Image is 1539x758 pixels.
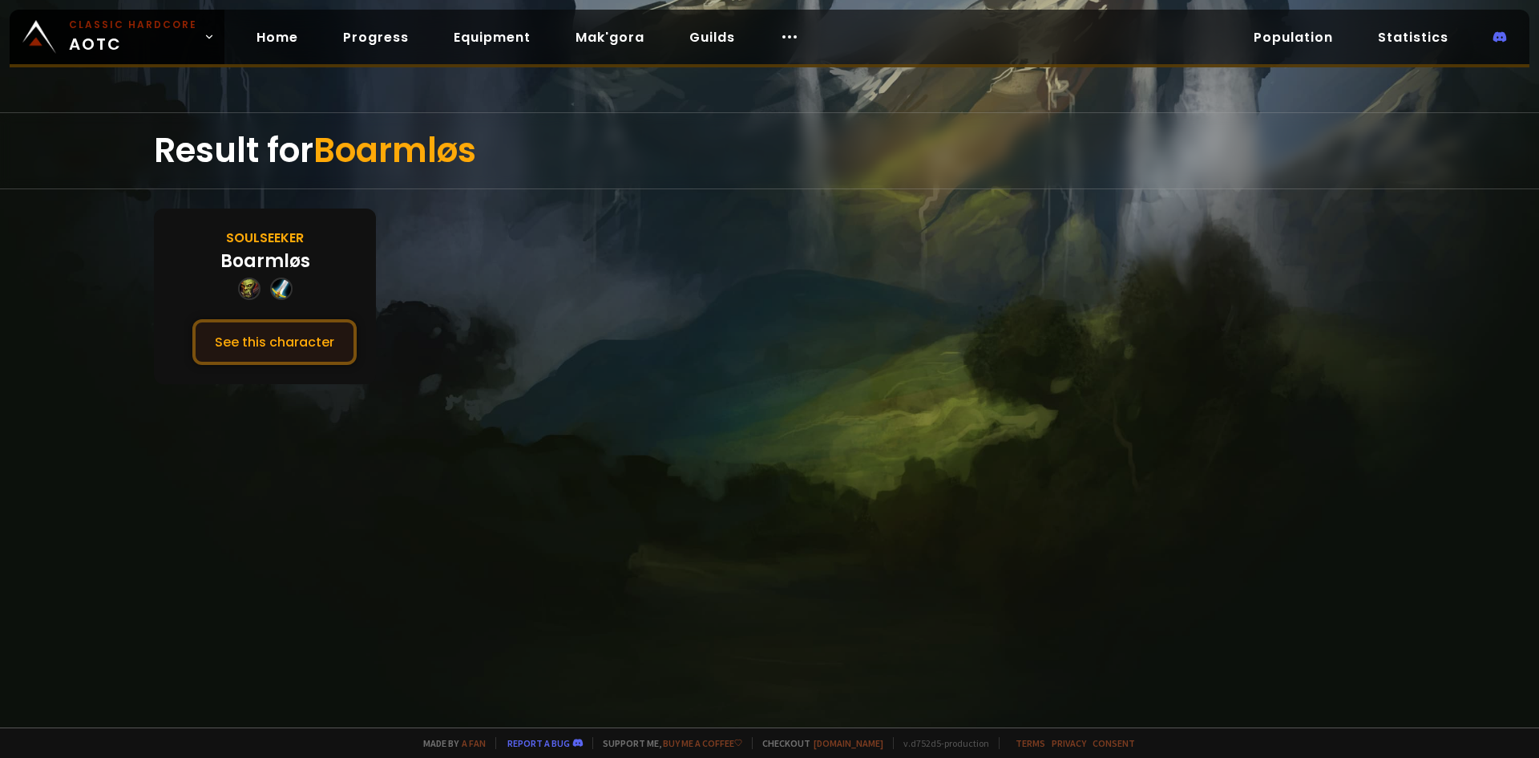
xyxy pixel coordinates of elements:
a: Home [244,21,311,54]
a: Guilds [677,21,748,54]
div: Soulseeker [226,228,304,248]
div: Result for [154,113,1385,188]
a: Buy me a coffee [663,737,742,749]
span: Made by [414,737,486,749]
div: Boarmløs [220,248,310,274]
span: Boarmløs [313,127,476,174]
a: Progress [330,21,422,54]
a: Terms [1016,737,1045,749]
span: v. d752d5 - production [893,737,989,749]
a: Equipment [441,21,543,54]
a: Privacy [1052,737,1086,749]
a: Statistics [1365,21,1461,54]
span: Checkout [752,737,883,749]
a: Consent [1093,737,1135,749]
span: Support me, [592,737,742,749]
a: a fan [462,737,486,749]
button: See this character [192,319,357,365]
a: Classic HardcoreAOTC [10,10,224,64]
a: Mak'gora [563,21,657,54]
a: Report a bug [507,737,570,749]
a: Population [1241,21,1346,54]
span: AOTC [69,18,197,56]
a: [DOMAIN_NAME] [814,737,883,749]
small: Classic Hardcore [69,18,197,32]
